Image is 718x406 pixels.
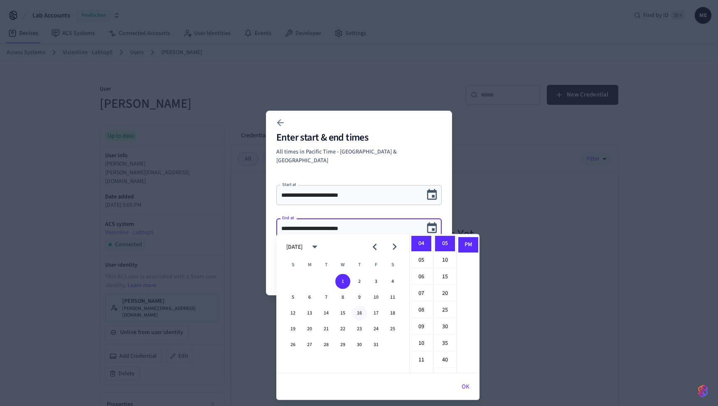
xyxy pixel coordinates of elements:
[698,384,708,398] img: SeamLogoGradient.69752ec5.svg
[319,257,334,273] span: Tuesday
[433,234,456,373] ul: Select minutes
[285,337,300,352] button: 26
[369,274,384,289] button: 3
[319,322,334,337] button: 21
[385,274,400,289] button: 4
[352,257,367,273] span: Thursday
[411,253,431,268] li: 5 hours
[422,218,442,238] button: Choose date, selected date is Oct 1, 2025
[352,274,367,289] button: 2
[352,337,367,352] button: 30
[435,302,455,318] li: 25 minutes
[302,257,317,273] span: Monday
[435,352,455,368] li: 40 minutes
[411,236,431,252] li: 4 hours
[369,322,384,337] button: 24
[410,234,433,373] ul: Select hours
[335,306,350,321] button: 15
[302,306,317,321] button: 13
[369,290,384,305] button: 10
[411,352,431,368] li: 11 hours
[285,290,300,305] button: 5
[411,269,431,285] li: 6 hours
[286,243,302,251] div: [DATE]
[369,257,384,273] span: Friday
[282,181,296,188] label: Start at
[305,237,325,257] button: calendar view is open, switch to year view
[335,290,350,305] button: 8
[335,337,350,352] button: 29
[385,322,400,337] button: 25
[352,306,367,321] button: 16
[385,306,400,321] button: 18
[335,257,350,273] span: Wednesday
[411,286,431,302] li: 7 hours
[352,290,367,305] button: 9
[435,336,455,352] li: 35 minutes
[335,274,350,289] button: 1
[285,322,300,337] button: 19
[456,234,479,373] ul: Select meridiem
[365,237,384,257] button: Previous month
[435,369,455,385] li: 45 minutes
[385,237,404,257] button: Next month
[285,257,300,273] span: Sunday
[458,237,478,253] li: PM
[369,306,384,321] button: 17
[335,322,350,337] button: 22
[385,290,400,305] button: 11
[276,148,397,165] span: All times in Pacific Time - [GEOGRAPHIC_DATA] & [GEOGRAPHIC_DATA]
[319,290,334,305] button: 7
[385,257,400,273] span: Saturday
[319,337,334,352] button: 28
[302,337,317,352] button: 27
[302,322,317,337] button: 20
[352,322,367,337] button: 23
[276,133,442,143] h2: Enter start & end times
[411,302,431,318] li: 8 hours
[435,319,455,335] li: 30 minutes
[411,336,431,352] li: 10 hours
[285,306,300,321] button: 12
[282,215,294,221] label: End at
[435,269,455,285] li: 15 minutes
[302,290,317,305] button: 6
[411,319,431,335] li: 9 hours
[435,253,455,268] li: 10 minutes
[369,337,384,352] button: 31
[422,185,442,205] button: Choose date, selected date is Sep 30, 2025
[435,286,455,302] li: 20 minutes
[435,236,455,252] li: 5 minutes
[319,306,334,321] button: 14
[452,377,479,397] button: OK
